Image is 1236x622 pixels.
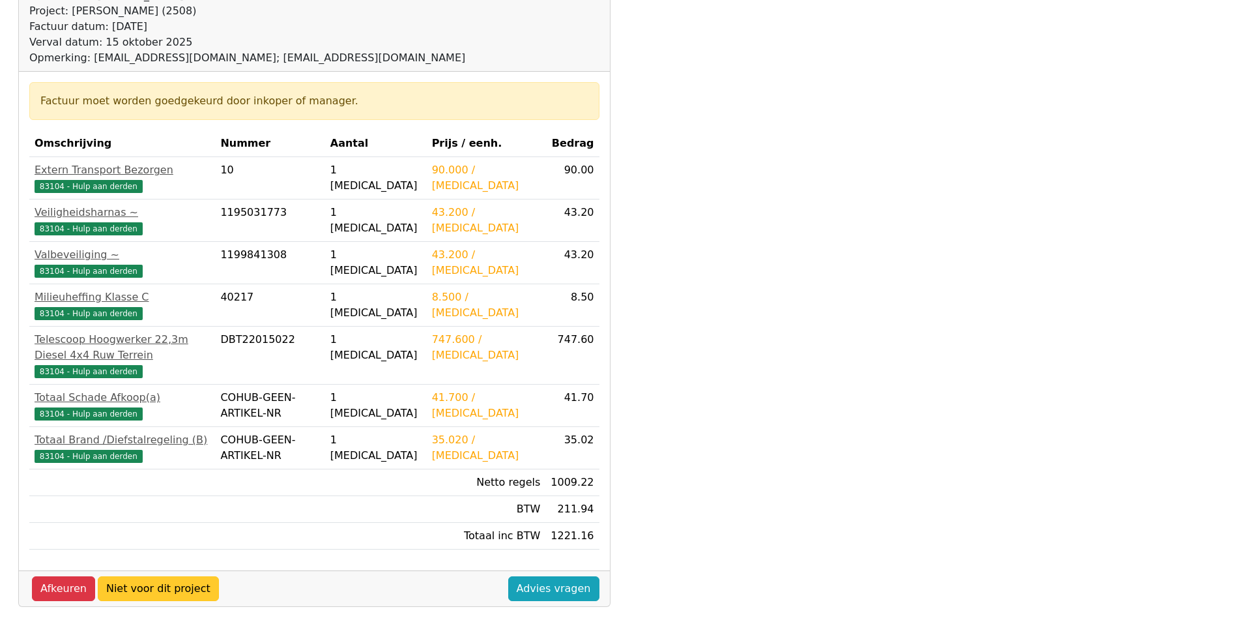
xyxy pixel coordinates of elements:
span: 83104 - Hulp aan derden [35,180,143,193]
td: COHUB-GEEN-ARTIKEL-NR [215,427,324,469]
td: BTW [427,496,546,523]
td: Netto regels [427,469,546,496]
span: 83104 - Hulp aan derden [35,450,143,463]
th: Nummer [215,130,324,157]
div: 1 [MEDICAL_DATA] [330,247,422,278]
div: 90.000 / [MEDICAL_DATA] [432,162,541,194]
div: Totaal Brand /Diefstalregeling (B) [35,432,210,448]
a: Advies vragen [508,576,599,601]
a: Totaal Schade Afkoop(a)83104 - Hulp aan derden [35,390,210,421]
td: COHUB-GEEN-ARTIKEL-NR [215,385,324,427]
th: Prijs / eenh. [427,130,546,157]
th: Aantal [325,130,427,157]
td: 10 [215,157,324,200]
div: 1 [MEDICAL_DATA] [330,332,422,363]
span: 83104 - Hulp aan derden [35,265,143,278]
div: 1 [MEDICAL_DATA] [330,289,422,321]
div: Verval datum: 15 oktober 2025 [29,35,465,50]
div: 43.200 / [MEDICAL_DATA] [432,205,541,236]
td: 1195031773 [215,200,324,242]
span: 83104 - Hulp aan derden [35,365,143,378]
div: Veiligheidsharnas ~ [35,205,210,220]
td: 1199841308 [215,242,324,284]
div: 8.500 / [MEDICAL_DATA] [432,289,541,321]
div: Totaal Schade Afkoop(a) [35,390,210,406]
div: 43.200 / [MEDICAL_DATA] [432,247,541,278]
div: Telescoop Hoogwerker 22,3m Diesel 4x4 Ruw Terrein [35,332,210,363]
div: Valbeveiliging ~ [35,247,210,263]
div: 35.020 / [MEDICAL_DATA] [432,432,541,464]
a: Veiligheidsharnas ~83104 - Hulp aan derden [35,205,210,236]
span: 83104 - Hulp aan derden [35,307,143,320]
div: Factuur moet worden goedgekeurd door inkoper of manager. [40,93,588,109]
th: Bedrag [545,130,599,157]
td: 41.70 [545,385,599,427]
div: Milieuheffing Klasse C [35,289,210,305]
div: 1 [MEDICAL_DATA] [330,390,422,421]
td: 43.20 [545,200,599,242]
div: 1 [MEDICAL_DATA] [330,162,422,194]
div: Project: [PERSON_NAME] (2508) [29,3,465,19]
td: Totaal inc BTW [427,523,546,550]
div: 747.600 / [MEDICAL_DATA] [432,332,541,363]
div: Extern Transport Bezorgen [35,162,210,178]
a: Telescoop Hoogwerker 22,3m Diesel 4x4 Ruw Terrein83104 - Hulp aan derden [35,332,210,379]
a: Totaal Brand /Diefstalregeling (B)83104 - Hulp aan derden [35,432,210,464]
td: 1009.22 [545,469,599,496]
div: 1 [MEDICAL_DATA] [330,432,422,464]
td: DBT22015022 [215,327,324,385]
a: Milieuheffing Klasse C83104 - Hulp aan derden [35,289,210,321]
td: 35.02 [545,427,599,469]
div: Factuur datum: [DATE] [29,19,465,35]
td: 747.60 [545,327,599,385]
a: Extern Transport Bezorgen83104 - Hulp aan derden [35,162,210,194]
td: 8.50 [545,284,599,327]
td: 211.94 [545,496,599,523]
td: 90.00 [545,157,599,200]
a: Afkeuren [32,576,95,601]
td: 43.20 [545,242,599,284]
div: 41.700 / [MEDICAL_DATA] [432,390,541,421]
th: Omschrijving [29,130,215,157]
div: 1 [MEDICAL_DATA] [330,205,422,236]
a: Niet voor dit project [98,576,219,601]
span: 83104 - Hulp aan derden [35,407,143,421]
span: 83104 - Hulp aan derden [35,222,143,235]
a: Valbeveiliging ~83104 - Hulp aan derden [35,247,210,278]
div: Opmerking: [EMAIL_ADDRESS][DOMAIN_NAME]; [EMAIL_ADDRESS][DOMAIN_NAME] [29,50,465,66]
td: 40217 [215,284,324,327]
td: 1221.16 [545,523,599,550]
